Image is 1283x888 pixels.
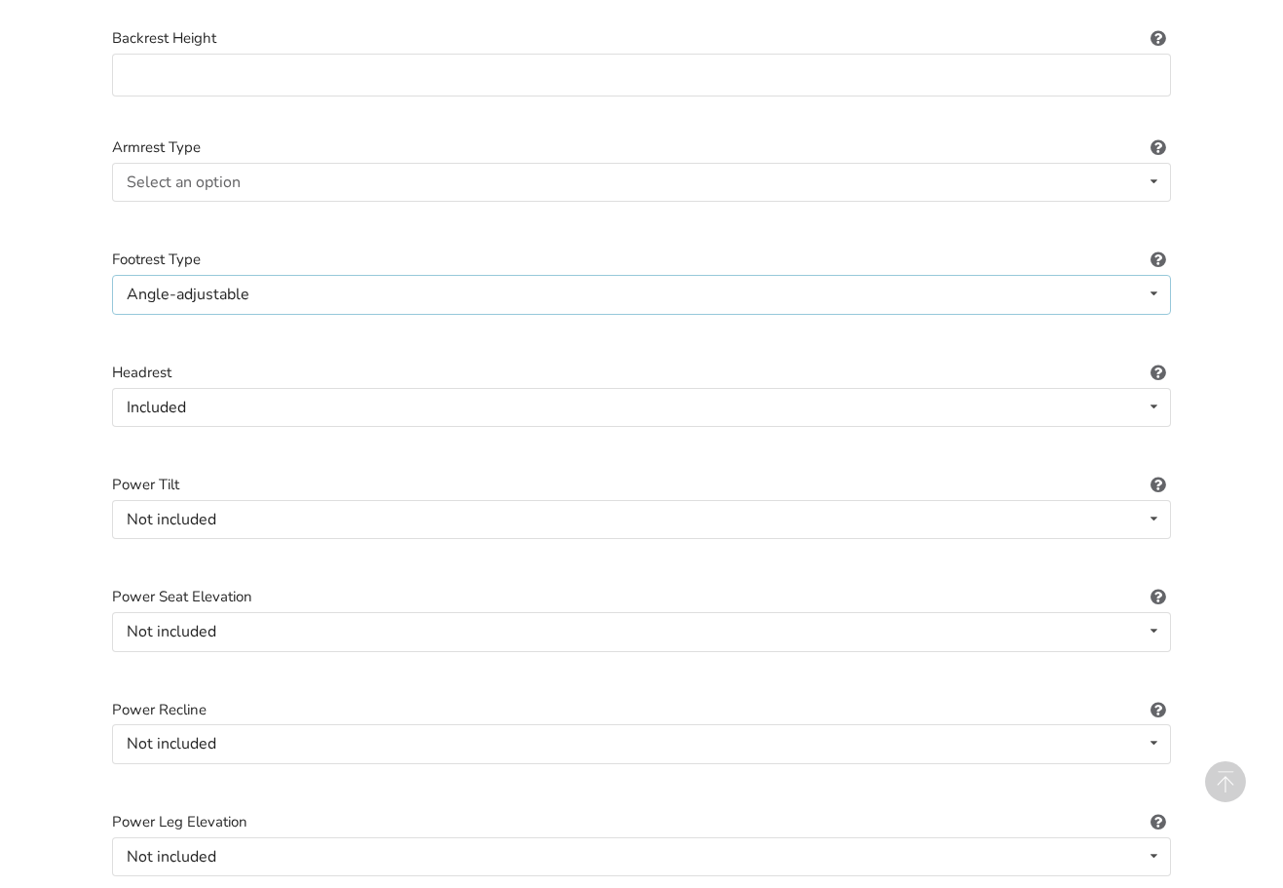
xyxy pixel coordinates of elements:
label: Power Recline [112,699,1171,721]
label: Backrest Height [112,27,1171,50]
div: Select an option [127,174,241,190]
label: Power Leg Elevation [112,811,1171,833]
label: Footrest Type [112,249,1171,271]
div: Angle-adjustable [127,287,249,302]
label: Power Tilt [112,474,1171,496]
label: Headrest [112,362,1171,384]
label: Power Seat Elevation [112,586,1171,608]
div: Included [127,400,186,415]
div: Not included [127,624,216,639]
div: Not included [127,849,216,865]
div: Not included [127,512,216,527]
label: Armrest Type [112,136,1171,159]
div: Not included [127,736,216,752]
